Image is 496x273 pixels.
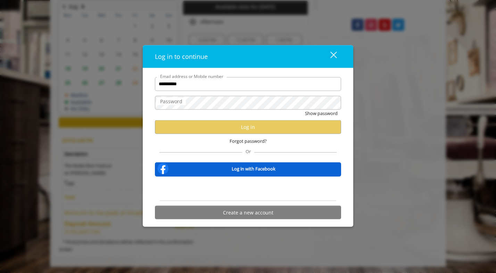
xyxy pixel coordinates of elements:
[242,148,254,155] span: Or
[155,206,341,219] button: Create a new account
[157,73,227,79] label: Email address or Mobile number
[322,51,336,62] div: close dialog
[213,181,283,196] iframe: Sign in with Google Button
[317,49,341,63] button: close dialog
[305,109,338,117] button: Show password
[232,165,275,172] b: Log in with Facebook
[155,77,341,91] input: Email address or Mobile number
[157,97,186,105] label: Password
[155,96,341,109] input: Password
[155,120,341,134] button: Log in
[230,137,267,144] span: Forgot password?
[155,52,208,60] span: Log in to continue
[156,162,170,176] img: facebook-logo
